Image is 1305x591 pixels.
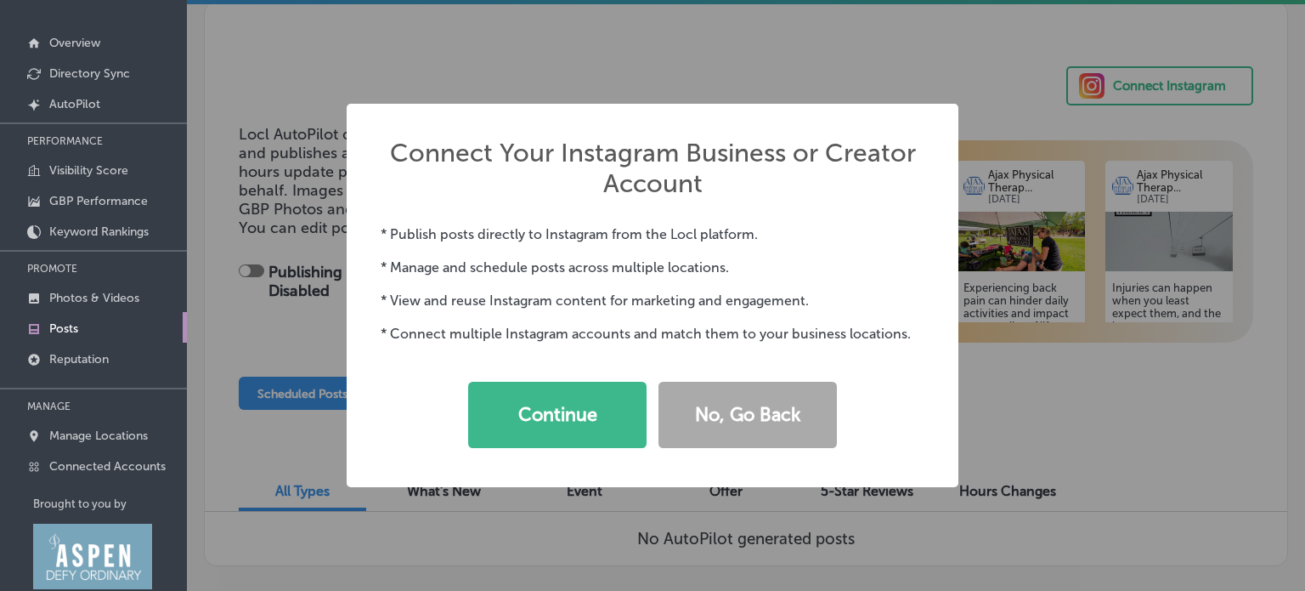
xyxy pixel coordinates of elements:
[49,36,100,50] p: Overview
[381,293,924,309] p: * View and reuse Instagram content for marketing and engagement.
[468,382,647,448] button: Continue
[658,382,837,448] button: No, Go Back
[49,66,130,81] p: Directory Sync
[49,459,166,474] p: Connected Accounts
[381,326,924,342] p: * Connect multiple Instagram accounts and match them to your business locations.
[49,97,100,111] p: AutoPilot
[381,138,924,199] h2: Connect Your Instagram Business or Creator Account
[49,429,148,443] p: Manage Locations
[49,163,128,178] p: Visibility Score
[33,524,152,589] img: Aspen
[49,194,148,208] p: GBP Performance
[49,321,78,336] p: Posts
[49,352,109,367] p: Reputation
[49,291,139,305] p: Photos & Videos
[33,497,187,510] p: Brought to you by
[49,224,149,239] p: Keyword Rankings
[381,226,924,242] p: * Publish posts directly to Instagram from the Locl platform.
[381,259,924,276] p: * Manage and schedule posts across multiple locations.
